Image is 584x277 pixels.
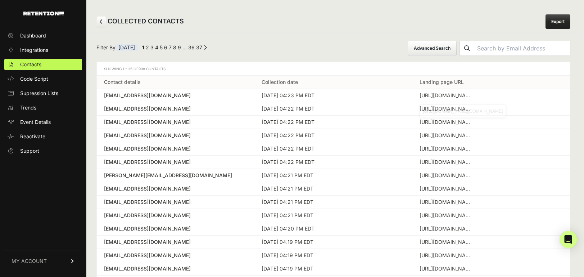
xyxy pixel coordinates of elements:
[254,129,412,142] td: [DATE] 04:22 PM EDT
[104,105,247,112] a: [EMAIL_ADDRESS][DOMAIN_NAME]
[4,145,82,157] a: Support
[142,44,144,50] em: Page 1
[196,44,202,50] a: Page 37
[254,182,412,196] td: [DATE] 04:21 PM EDT
[420,238,474,246] div: https://www.savings.com/CVS-Photo/search/coupons.html?id=254168&clickid=175440274-1755029965788-7...
[4,250,82,272] a: MY ACCOUNT
[20,32,46,39] span: Dashboard
[254,209,412,222] td: [DATE] 04:21 PM EDT
[4,30,82,41] a: Dashboard
[420,225,474,232] div: https://www.savings.com/SheIn/search/coupons.html?id=3672392&clickid=175440274-1755029993391-7655...
[254,262,412,276] td: [DATE] 04:19 PM EDT
[23,12,64,15] img: Retention.com
[254,102,412,116] td: [DATE] 04:22 PM EDT
[104,185,247,192] a: [EMAIL_ADDRESS][DOMAIN_NAME]
[20,90,58,97] span: Supression Lists
[20,147,39,155] span: Support
[20,119,51,126] span: Event Details
[4,88,82,99] a: Supression Lists
[254,222,412,236] td: [DATE] 04:20 PM EDT
[560,231,577,248] div: Open Intercom Messenger
[420,252,474,259] div: https://www.savings.com/Macys/search/coupons.html?id=6042&clickid=175440365-1755029962136-1912183...
[182,44,187,50] span: …
[104,158,247,166] a: [EMAIL_ADDRESS][DOMAIN_NAME]
[169,44,172,50] a: Page 7
[96,16,184,27] h2: COLLECTED CONTACTS
[254,142,412,156] td: [DATE] 04:22 PM EDT
[4,102,82,113] a: Trends
[104,225,247,232] a: [EMAIL_ADDRESS][DOMAIN_NAME]
[420,132,474,139] div: https://www.savings.com/25-Off-Promotional-Code/Betsey-Johnson/search/coupons.html?id=233021&clic...
[20,104,36,111] span: Trends
[420,119,474,126] div: https://www.savings.com/20-Off-Your-Order/Office-Depot/search/coupons.html?id=5580&clickid=175440...
[20,133,45,140] span: Reactivate
[420,158,474,166] div: https://www.savings.com/5-Off-Student-Discount/Omio/search/coupons.html?id=11211015&clickid=17544...
[254,249,412,262] td: [DATE] 04:19 PM EDT
[104,92,247,99] a: [EMAIL_ADDRESS][DOMAIN_NAME]
[20,75,48,82] span: Code Script
[420,79,464,85] a: Landing page URL
[254,116,412,129] td: [DATE] 04:22 PM EDT
[116,44,138,51] span: [DATE]
[4,44,82,56] a: Integrations
[96,44,138,53] span: Filter By
[150,44,154,50] a: Page 3
[104,79,141,85] a: Contact details
[4,59,82,70] a: Contacts
[173,44,176,50] a: Page 8
[420,265,474,272] div: https://www.savings.com/CVS-Photo/search/coupons.html?id=254168&clickid=175440274-1755029936356-6...
[146,44,149,50] a: Page 2
[104,119,247,126] a: [EMAIL_ADDRESS][DOMAIN_NAME]
[262,79,298,85] a: Collection date
[104,238,247,246] a: [EMAIL_ADDRESS][DOMAIN_NAME]
[141,44,207,53] div: Pagination
[104,198,247,206] a: [EMAIL_ADDRESS][DOMAIN_NAME]
[4,116,82,128] a: Event Details
[104,145,247,152] a: [EMAIL_ADDRESS][DOMAIN_NAME]
[420,212,474,219] div: https://www.savings.com/Home-Depot-/search/coupons.html?id=5540&clickid=175440024-1755030060525-1...
[20,61,41,68] span: Contacts
[423,108,503,115] div: [URL][DOMAIN_NAME][DOMAIN_NAME]
[20,46,48,54] span: Integrations
[474,41,570,55] input: Search by Email Address
[12,258,47,265] span: MY ACCOUNT
[545,14,570,29] a: Export
[254,236,412,249] td: [DATE] 04:19 PM EDT
[139,67,167,71] span: 908 Contacts.
[4,131,82,142] a: Reactivate
[420,145,474,152] div: https://www.savings.com/insights/livestream-shopping-statistics
[4,73,82,85] a: Code Script
[160,44,163,50] a: Page 5
[104,252,247,259] div: [EMAIL_ADDRESS][DOMAIN_NAME]
[104,67,167,71] span: Showing 1 - 25 of
[254,196,412,209] td: [DATE] 04:21 PM EDT
[420,185,474,192] div: https://www.savings.com/OFRA-Cosmetics/search/coupons.html?id=12111473&clickid=175440365-17550300...
[188,44,195,50] a: Page 36
[155,44,158,50] a: Page 4
[254,156,412,169] td: [DATE] 04:22 PM EDT
[254,169,412,182] td: [DATE] 04:21 PM EDT
[104,172,247,179] a: [PERSON_NAME][EMAIL_ADDRESS][DOMAIN_NAME]
[420,92,474,99] div: [URL][DOMAIN_NAME][DOMAIN_NAME]
[420,198,474,206] div: https://www.savings.com/CUPSHE/search/coupons.html?id=8310403&clickid=175440365-1755030080766-198...
[104,265,247,272] a: [EMAIL_ADDRESS][DOMAIN_NAME]
[164,44,167,50] a: Page 6
[104,212,247,219] a: [EMAIL_ADDRESS][DOMAIN_NAME]
[254,89,412,102] td: [DATE] 04:23 PM EDT
[104,132,247,139] a: [EMAIL_ADDRESS][DOMAIN_NAME]
[420,172,474,179] div: https://www.savings.com/CVS-Photo/search/coupons.html?id=254168&clickid=175440365-1755030105376-7...
[178,44,181,50] a: Page 9
[408,41,457,56] button: Advanced Search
